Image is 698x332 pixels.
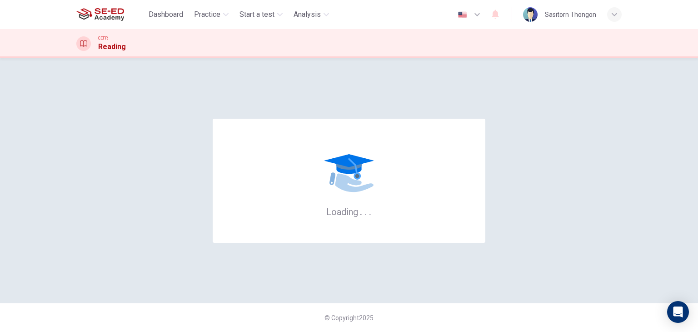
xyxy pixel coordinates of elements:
[364,203,367,218] h6: .
[190,6,232,23] button: Practice
[667,301,689,323] div: Open Intercom Messenger
[294,9,321,20] span: Analysis
[523,7,538,22] img: Profile picture
[326,206,372,217] h6: Loading
[369,203,372,218] h6: .
[239,9,274,20] span: Start a test
[457,11,468,18] img: en
[194,9,220,20] span: Practice
[98,41,126,52] h1: Reading
[324,314,374,322] span: © Copyright 2025
[359,203,363,218] h6: .
[236,6,286,23] button: Start a test
[290,6,333,23] button: Analysis
[98,35,108,41] span: CEFR
[149,9,183,20] span: Dashboard
[76,5,124,24] img: SE-ED Academy logo
[76,5,145,24] a: SE-ED Academy logo
[545,9,596,20] div: Sasitorn Thongon
[145,6,187,23] button: Dashboard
